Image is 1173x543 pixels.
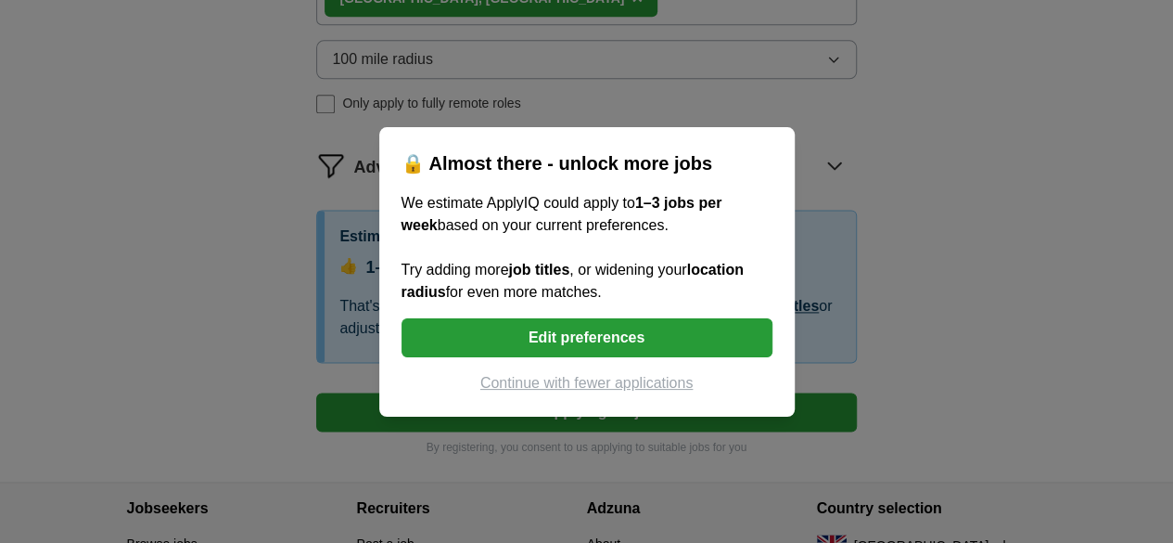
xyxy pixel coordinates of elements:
[402,153,712,174] span: 🔒 Almost there - unlock more jobs
[508,262,569,278] b: job titles
[402,195,744,300] span: We estimate ApplyIQ could apply to based on your current preferences. Try adding more , or wideni...
[402,372,772,394] button: Continue with fewer applications
[402,195,722,233] b: 1–3 jobs per week
[402,318,772,357] button: Edit preferences
[402,262,744,300] b: location radius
